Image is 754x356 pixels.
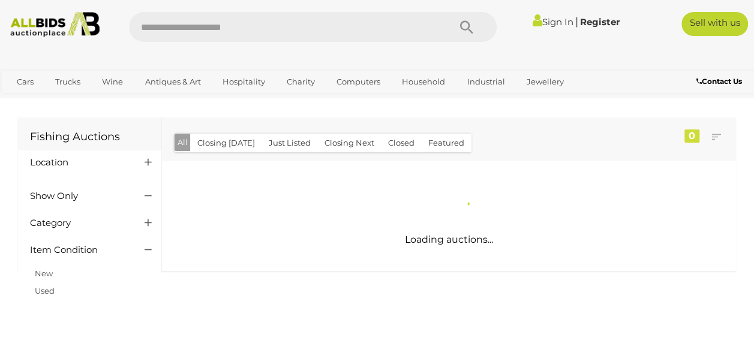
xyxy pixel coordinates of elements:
[30,158,127,168] h4: Location
[35,268,53,278] a: New
[684,129,699,143] div: 0
[329,72,388,92] a: Computers
[30,131,149,143] h1: Fishing Auctions
[47,72,88,92] a: Trucks
[262,134,318,152] button: Just Listed
[190,134,262,152] button: Closing [DATE]
[30,218,127,228] h4: Category
[459,72,512,92] a: Industrial
[394,72,453,92] a: Household
[696,75,745,88] a: Contact Us
[696,77,742,86] b: Contact Us
[421,134,471,152] button: Featured
[94,72,131,92] a: Wine
[100,92,200,111] a: [GEOGRAPHIC_DATA]
[215,72,273,92] a: Hospitality
[437,12,497,42] button: Search
[519,72,572,92] a: Jewellery
[317,134,381,152] button: Closing Next
[681,12,748,36] a: Sell with us
[381,134,422,152] button: Closed
[9,72,41,92] a: Cars
[175,134,191,151] button: All
[5,12,105,37] img: Allbids.com.au
[575,15,578,28] span: |
[137,72,209,92] a: Antiques & Art
[30,245,127,255] h4: Item Condition
[405,234,493,245] span: Loading auctions...
[53,92,94,111] a: Sports
[35,286,55,295] a: Used
[533,16,573,28] a: Sign In
[580,16,620,28] a: Register
[279,72,323,92] a: Charity
[9,92,47,111] a: Office
[30,191,127,201] h4: Show Only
